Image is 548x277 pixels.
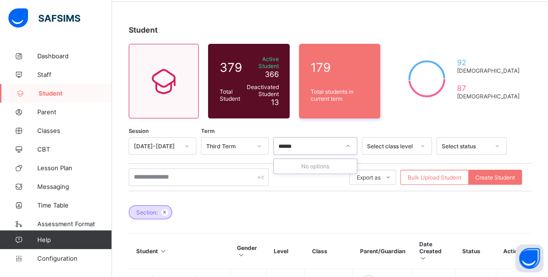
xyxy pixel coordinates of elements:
div: [DATE]-[DATE] [134,143,179,150]
div: No options [274,159,357,173]
span: Assessment Format [37,220,112,228]
span: Help [37,236,111,243]
span: Configuration [37,255,111,262]
span: Student [39,90,112,97]
span: CBT [37,145,112,153]
div: Select class level [367,143,415,150]
span: 13 [271,97,279,107]
span: Deactivated Student [247,83,279,97]
span: Dashboard [37,52,112,60]
span: Section: [136,209,158,216]
img: safsims [8,8,80,28]
div: Select status [442,143,489,150]
span: 366 [265,69,279,79]
span: 179 [311,60,369,75]
span: Lesson Plan [37,164,112,172]
span: Student [129,25,158,35]
th: Level [267,234,305,269]
i: Sort in Ascending Order [160,248,167,255]
th: Parent/Guardian [353,234,412,269]
div: Third Term [206,143,251,150]
span: [DEMOGRAPHIC_DATA] [457,93,520,100]
span: Session [129,128,149,134]
span: Term [201,128,215,134]
span: Bulk Upload Student [408,174,461,181]
th: Student [129,234,230,269]
span: [DEMOGRAPHIC_DATA] [457,67,520,74]
span: Create Student [475,174,515,181]
th: Actions [496,234,531,269]
span: Messaging [37,183,112,190]
span: Classes [37,127,112,134]
span: Total students in current term [311,88,369,102]
div: Total Student [217,86,244,104]
th: Gender [230,234,267,269]
span: Active Student [247,55,279,69]
span: Staff [37,71,112,78]
th: Status [455,234,496,269]
span: Parent [37,108,112,116]
th: Date Created [412,234,455,269]
span: 379 [220,60,242,75]
span: Export as [357,174,381,181]
span: 87 [457,83,520,93]
span: 92 [457,58,520,67]
i: Sort in Ascending Order [237,251,245,258]
span: Time Table [37,201,112,209]
th: Class [305,234,353,269]
i: Sort in Ascending Order [419,255,427,262]
button: Open asap [515,244,543,272]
